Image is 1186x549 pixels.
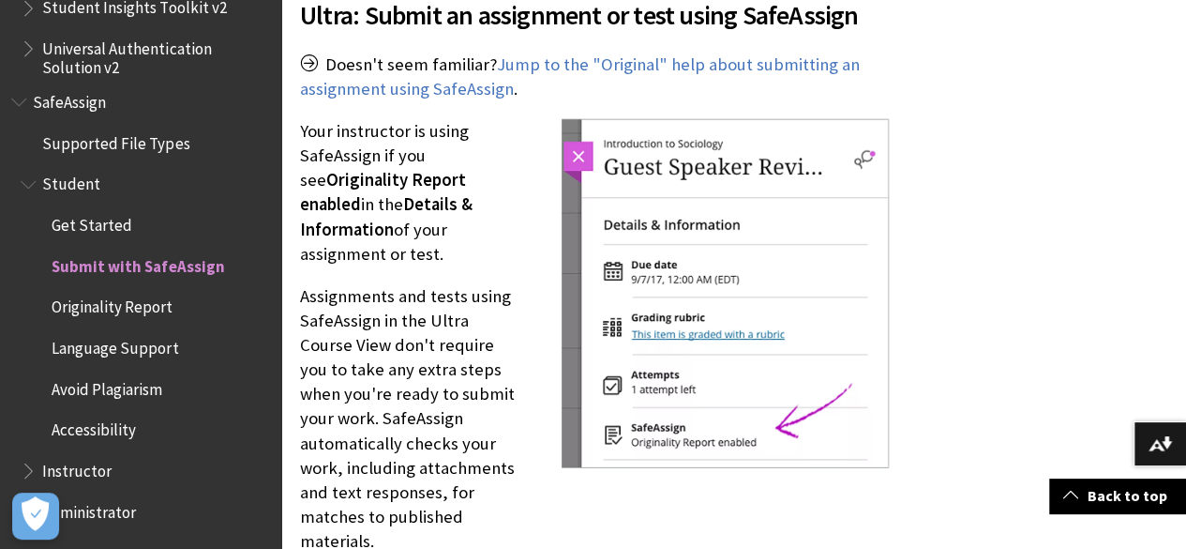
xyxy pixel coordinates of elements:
[42,455,112,480] span: Instructor
[42,169,100,194] span: Student
[1049,479,1186,513] a: Back to top
[52,292,173,317] span: Originality Report
[300,193,473,239] span: Details & Information
[12,493,59,540] button: Open Preferences
[42,33,268,77] span: Universal Authentication Solution v2
[52,332,178,358] span: Language Support
[300,169,466,215] span: Originality Report enabled
[42,128,189,153] span: Supported File Types
[52,415,136,440] span: Accessibility
[52,374,162,399] span: Avoid Plagiarism
[300,53,860,100] a: Jump to the "Original" help about submitting an assignment using SafeAssign
[42,496,136,522] span: Administrator
[33,86,106,112] span: SafeAssign
[11,86,270,527] nav: Book outline for Blackboard SafeAssign
[52,251,224,276] span: Submit with SafeAssign
[300,53,890,101] p: Doesn't seem familiar? .
[300,119,890,267] p: Your instructor is using SafeAssign if you see in the of your assignment or test.
[52,209,132,235] span: Get Started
